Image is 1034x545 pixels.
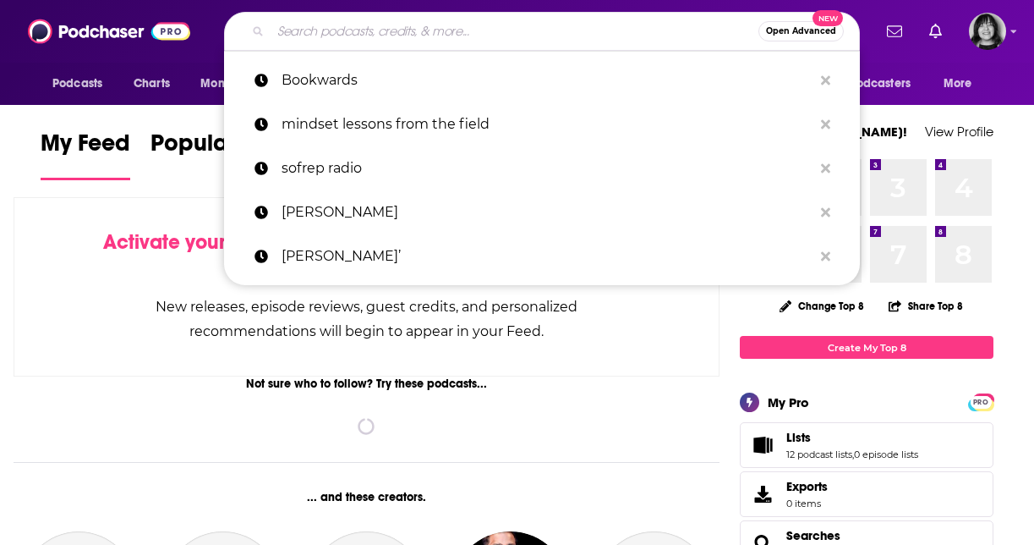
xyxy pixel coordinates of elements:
[786,430,918,445] a: Lists
[969,13,1006,50] button: Show profile menu
[224,102,860,146] a: mindset lessons from the field
[99,230,634,279] div: by following Podcasts, Creators, Lists, and other Users!
[282,58,812,102] p: Bookwards
[854,449,918,460] a: 0 episode lists
[786,528,840,543] a: Searches
[944,72,972,96] span: More
[786,479,828,494] span: Exports
[224,190,860,234] a: [PERSON_NAME]
[786,449,852,460] a: 12 podcast lists
[786,430,811,445] span: Lists
[746,433,780,457] a: Lists
[103,229,276,255] span: Activate your Feed
[969,13,1006,50] img: User Profile
[818,68,935,100] button: open menu
[971,396,991,409] span: PRO
[14,377,719,391] div: Not sure who to follow? Try these podcasts...
[282,234,812,278] p: Neil DeGrasse Tyson’
[740,422,993,468] span: Lists
[740,336,993,359] a: Create My Top 8
[150,129,294,168] span: Popular Feed
[123,68,180,100] a: Charts
[932,68,993,100] button: open menu
[224,146,860,190] a: sofrep radio
[880,17,909,46] a: Show notifications dropdown
[28,15,190,47] img: Podchaser - Follow, Share and Rate Podcasts
[922,17,949,46] a: Show notifications dropdown
[282,146,812,190] p: sofrep radio
[41,68,124,100] button: open menu
[768,394,809,410] div: My Pro
[14,490,719,504] div: ... and these creators.
[812,10,843,26] span: New
[282,102,812,146] p: mindset lessons from the field
[99,295,634,344] div: New releases, episode reviews, guest credits, and personalized recommendations will begin to appe...
[224,12,860,51] div: Search podcasts, credits, & more...
[758,21,844,41] button: Open AdvancedNew
[271,18,758,45] input: Search podcasts, credits, & more...
[969,13,1006,50] span: Logged in as parkdalepublicity1
[134,72,170,96] span: Charts
[189,68,282,100] button: open menu
[224,58,860,102] a: Bookwards
[769,295,874,317] button: Change Top 8
[829,72,911,96] span: For Podcasters
[41,129,130,180] a: My Feed
[786,498,828,509] span: 0 items
[282,190,812,234] p: Neil DeGrasse Tyson
[746,482,780,506] span: Exports
[150,129,294,180] a: Popular Feed
[925,124,993,140] a: View Profile
[52,72,102,96] span: Podcasts
[971,395,991,408] a: PRO
[224,234,860,278] a: [PERSON_NAME]’
[200,72,260,96] span: Monitoring
[766,27,836,36] span: Open Advanced
[852,449,854,460] span: ,
[888,289,964,322] button: Share Top 8
[41,129,130,168] span: My Feed
[740,471,993,517] a: Exports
